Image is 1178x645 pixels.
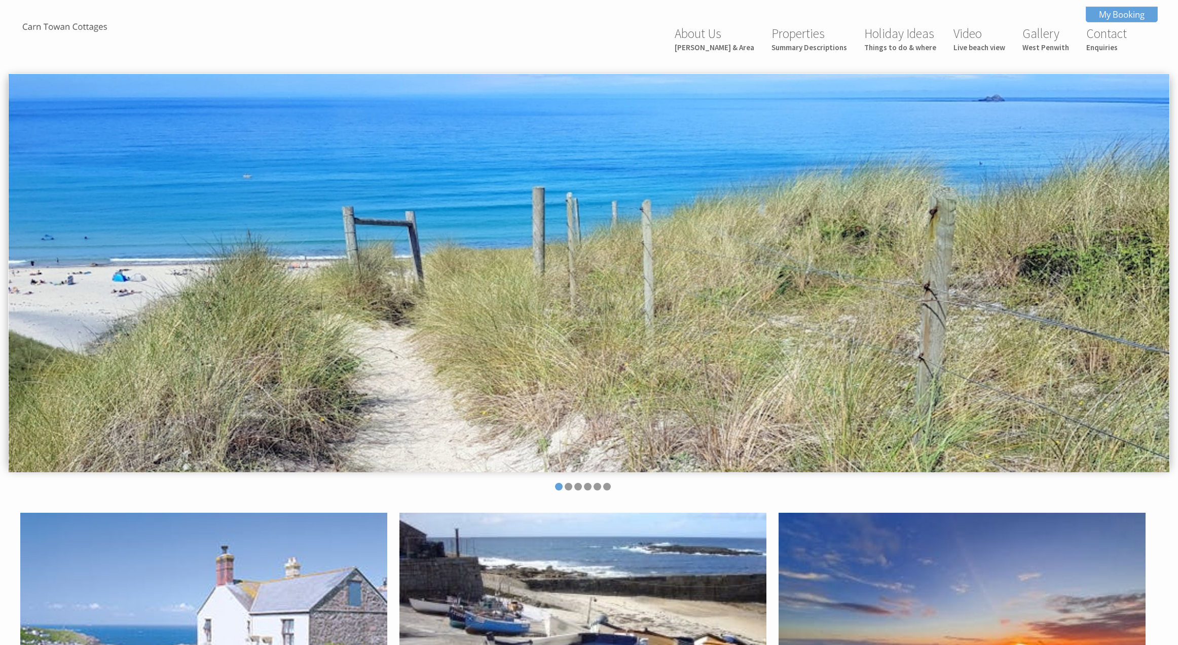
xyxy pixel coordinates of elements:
img: Carn Towan [14,21,116,34]
small: Enquiries [1086,43,1127,52]
a: Holiday IdeasThings to do & where [864,25,936,52]
small: [PERSON_NAME] & Area [675,43,754,52]
a: My Booking [1086,7,1158,22]
small: West Penwith [1022,43,1069,52]
a: VideoLive beach view [953,25,1005,52]
a: About Us[PERSON_NAME] & Area [675,25,754,52]
a: PropertiesSummary Descriptions [771,25,847,52]
small: Things to do & where [864,43,936,52]
small: Summary Descriptions [771,43,847,52]
a: GalleryWest Penwith [1022,25,1069,52]
a: ContactEnquiries [1086,25,1127,52]
small: Live beach view [953,43,1005,52]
